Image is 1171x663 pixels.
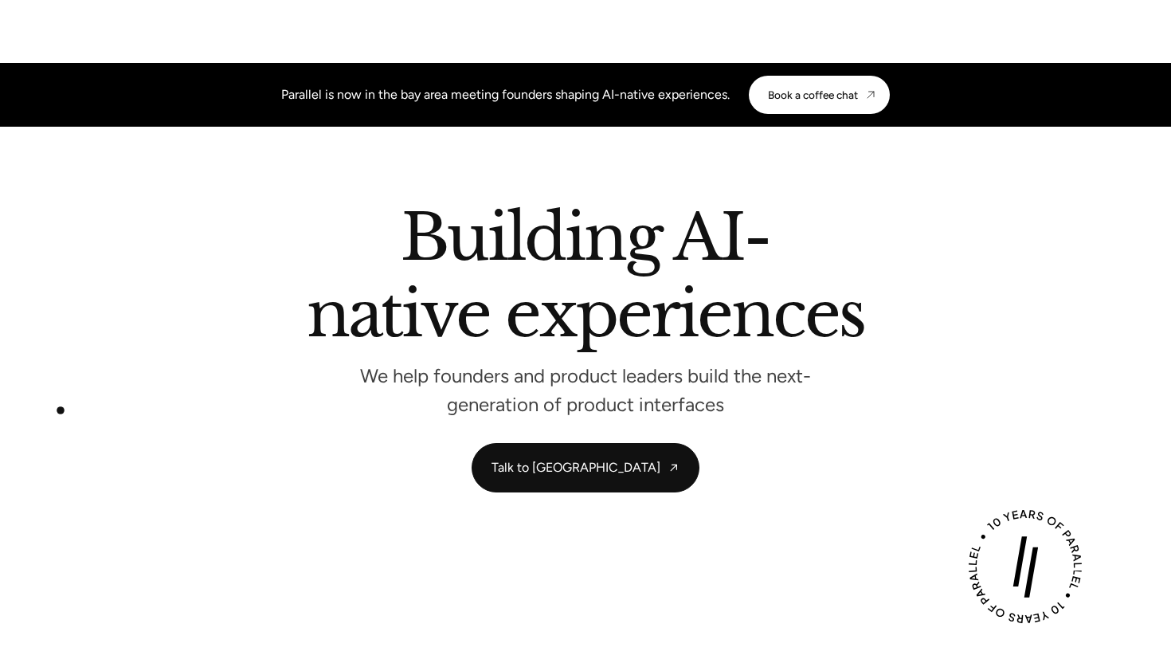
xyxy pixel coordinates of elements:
[768,88,858,101] div: Book a coffee chat
[749,76,890,114] a: Book a coffee chat
[281,85,730,104] div: Parallel is now in the bay area meeting founders shaping AI-native experiences.
[864,88,877,101] img: CTA arrow image
[347,369,824,411] p: We help founders and product leaders build the next-generation of product interfaces
[131,206,1040,352] h2: Building AI-native experiences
